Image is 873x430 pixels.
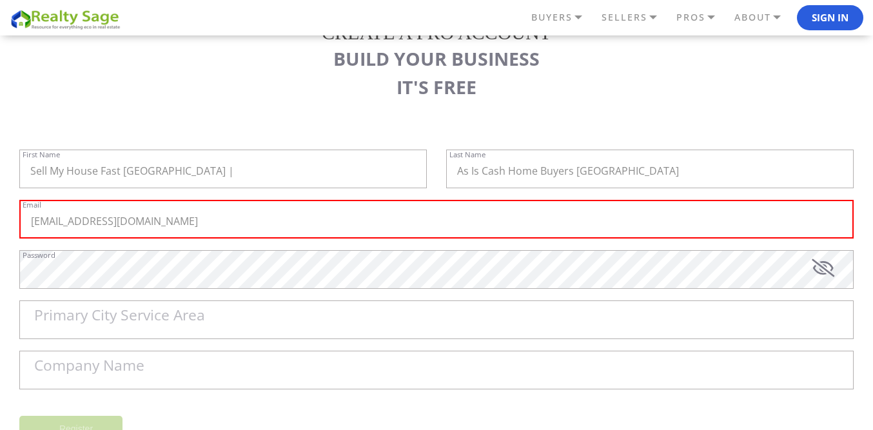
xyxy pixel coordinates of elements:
[797,5,863,31] button: Sign In
[23,151,60,158] label: First Name
[528,6,598,28] a: BUYERS
[34,358,144,373] label: Company Name
[19,76,854,98] h3: IT'S FREE
[598,6,673,28] a: SELLERS
[23,251,55,259] label: Password
[19,48,854,70] h3: BUILD YOUR BUSINESS
[34,308,205,323] label: Primary City Service Area
[23,201,41,208] label: Email
[449,151,486,158] label: Last Name
[10,8,126,30] img: REALTY SAGE
[673,6,731,28] a: PROS
[731,6,797,28] a: ABOUT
